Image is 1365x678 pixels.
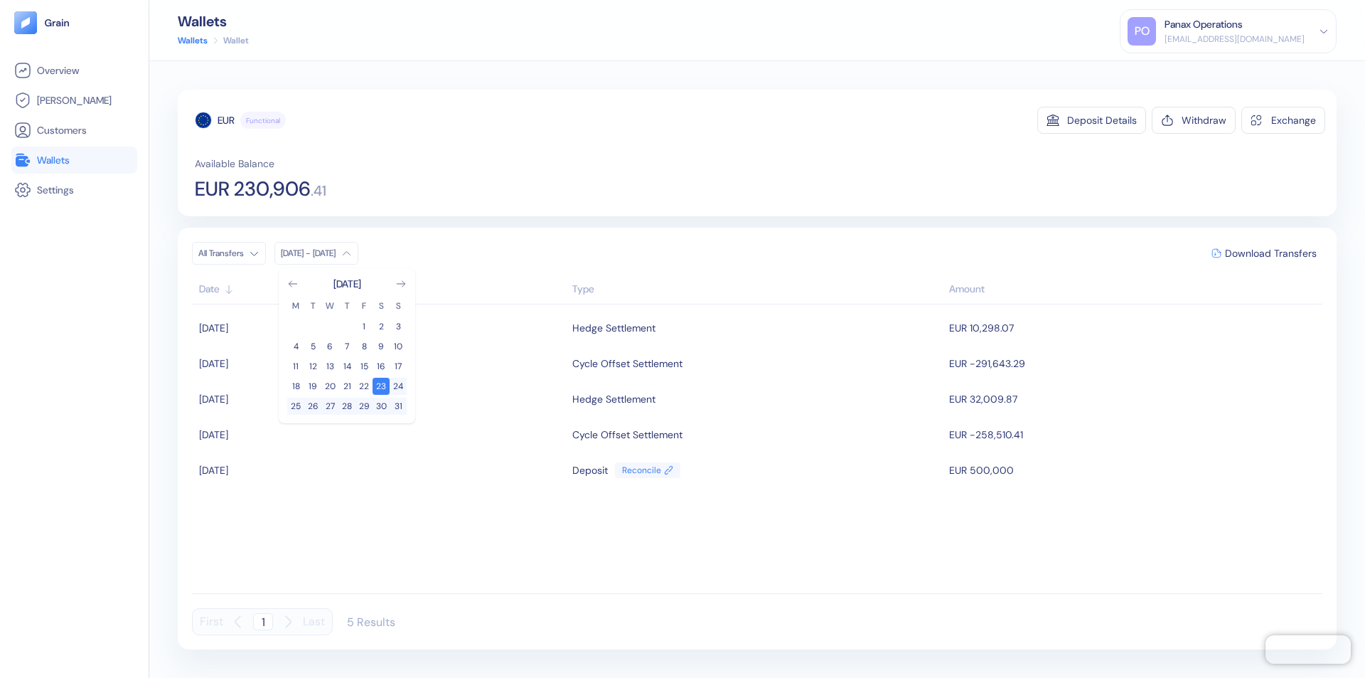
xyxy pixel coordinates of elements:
td: [DATE] [192,417,569,452]
button: 27 [321,398,338,415]
div: Sort ascending [572,282,942,297]
td: EUR 32,009.87 [946,381,1322,417]
th: Thursday [338,300,355,312]
button: 19 [304,378,321,395]
div: Hedge Settlement [572,316,655,340]
a: Overview [14,62,134,79]
td: [DATE] [192,310,569,346]
span: Customers [37,123,87,137]
div: Exchange [1271,115,1316,125]
button: 9 [373,338,390,355]
div: [DATE] [333,277,361,291]
button: 18 [287,378,304,395]
th: Friday [355,300,373,312]
button: Withdraw [1152,107,1236,134]
button: Deposit Details [1037,107,1146,134]
button: 6 [321,338,338,355]
th: Monday [287,300,304,312]
img: logo-tablet-V2.svg [14,11,37,34]
iframe: Chatra live chat [1265,635,1351,664]
button: 20 [321,378,338,395]
button: 22 [355,378,373,395]
span: Wallets [37,153,70,167]
div: Panax Operations [1165,17,1243,32]
div: [DATE] - [DATE] [281,248,336,259]
th: Sunday [390,300,407,312]
span: Settings [37,183,74,197]
div: Withdraw [1182,115,1226,125]
td: [DATE] [192,452,569,488]
div: 5 Results [347,615,395,630]
div: Deposit Details [1067,115,1137,125]
span: [PERSON_NAME] [37,93,112,107]
td: [DATE] [192,346,569,381]
button: 30 [373,398,390,415]
button: 2 [373,318,390,335]
button: Go to previous month [287,278,299,290]
div: [EMAIL_ADDRESS][DOMAIN_NAME] [1165,33,1305,46]
img: logo [44,18,70,28]
div: Sort ascending [199,282,565,297]
button: 4 [287,338,304,355]
td: EUR 500,000 [946,452,1322,488]
button: 5 [304,338,321,355]
span: Download Transfers [1225,248,1317,258]
a: Reconcile [615,462,680,478]
button: First [200,608,223,635]
button: 16 [373,358,390,375]
button: 25 [287,398,304,415]
button: [DATE] - [DATE] [274,242,358,265]
th: Wednesday [321,300,338,312]
th: Tuesday [304,300,321,312]
button: Exchange [1241,107,1325,134]
button: Last [303,608,325,635]
button: 1 [355,318,373,335]
div: Deposit [572,458,608,482]
button: 21 [338,378,355,395]
span: EUR 230,906 [195,179,311,199]
button: 8 [355,338,373,355]
span: Functional [246,115,280,126]
button: 31 [390,398,407,415]
a: Settings [14,181,134,198]
button: 13 [321,358,338,375]
a: Customers [14,122,134,139]
div: EUR [218,113,235,127]
a: Wallets [178,34,208,47]
button: 7 [338,338,355,355]
button: 24 [390,378,407,395]
button: 26 [304,398,321,415]
button: 28 [338,398,355,415]
div: Wallets [178,14,249,28]
button: 12 [304,358,321,375]
span: Available Balance [195,157,274,171]
td: EUR -258,510.41 [946,417,1322,452]
button: 14 [338,358,355,375]
div: Cycle Offset Settlement [572,351,682,376]
td: EUR -291,643.29 [946,346,1322,381]
button: 11 [287,358,304,375]
button: 10 [390,338,407,355]
td: EUR 10,298.07 [946,310,1322,346]
span: Overview [37,63,79,78]
div: PO [1128,17,1156,46]
button: 3 [390,318,407,335]
button: 23 [373,378,390,395]
td: [DATE] [192,381,569,417]
div: Sort descending [949,282,1315,297]
span: . 41 [311,184,326,198]
div: Hedge Settlement [572,387,655,411]
button: 15 [355,358,373,375]
th: Saturday [373,300,390,312]
button: Download Transfers [1206,243,1322,264]
button: Go to next month [395,278,407,290]
a: Wallets [14,152,134,169]
button: 17 [390,358,407,375]
button: 29 [355,398,373,415]
div: Cycle Offset Settlement [572,423,682,447]
a: [PERSON_NAME] [14,92,134,109]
